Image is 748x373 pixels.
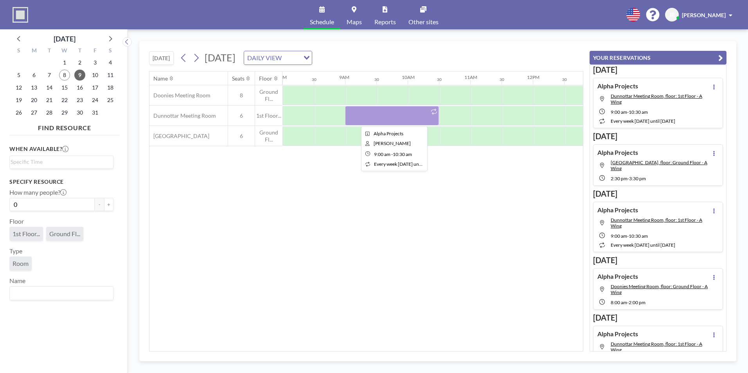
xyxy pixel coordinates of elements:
[437,77,442,82] div: 30
[597,330,638,338] h4: Alpha Projects
[597,149,638,156] h4: Alpha Projects
[611,160,707,171] span: Loirston Meeting Room, floor: Ground Floor - A Wing
[593,189,723,199] h3: [DATE]
[29,107,40,118] span: Monday, October 27, 2025
[611,242,675,248] span: every week [DATE] until [DATE]
[74,95,85,106] span: Thursday, October 23, 2025
[627,109,629,115] span: -
[374,161,439,167] span: every week [DATE] until [DATE]
[255,129,282,143] span: Ground Fl...
[228,92,255,99] span: 8
[611,176,628,181] span: 2:30 PM
[44,70,55,81] span: Tuesday, October 7, 2025
[628,176,629,181] span: -
[347,19,362,25] span: Maps
[13,107,24,118] span: Sunday, October 26, 2025
[682,12,726,18] span: [PERSON_NAME]
[13,230,40,237] span: 1st Floor...
[90,82,101,93] span: Friday, October 17, 2025
[527,74,539,80] div: 12PM
[597,82,638,90] h4: Alpha Projects
[339,74,349,80] div: 9AM
[393,151,412,157] span: 10:30 AM
[374,131,403,136] span: Alpha Projects
[44,82,55,93] span: Tuesday, October 14, 2025
[104,198,113,211] button: +
[255,112,282,119] span: 1st Floor...
[629,233,648,239] span: 10:30 AM
[74,57,85,68] span: Thursday, October 2, 2025
[13,70,24,81] span: Sunday, October 5, 2025
[90,57,101,68] span: Friday, October 3, 2025
[59,82,70,93] span: Wednesday, October 15, 2025
[149,133,209,140] span: [GEOGRAPHIC_DATA]
[374,19,396,25] span: Reports
[95,198,104,211] button: -
[13,82,24,93] span: Sunday, October 12, 2025
[629,109,648,115] span: 10:30 AM
[149,112,216,119] span: Dunnottar Meeting Room
[593,313,723,323] h3: [DATE]
[90,95,101,106] span: Friday, October 24, 2025
[562,77,567,82] div: 30
[42,46,57,56] div: T
[611,118,675,124] span: every week [DATE] until [DATE]
[10,156,113,168] div: Search for option
[627,233,629,239] span: -
[246,53,283,63] span: DAILY VIEW
[611,283,708,295] span: Doonies Meeting Room, floor: Ground Floor - A Wing
[228,112,255,119] span: 6
[597,273,638,280] h4: Alpha Projects
[611,341,702,353] span: Dunnottar Meeting Room, floor: 1st Floor - A Wing
[29,70,40,81] span: Monday, October 6, 2025
[87,46,102,56] div: F
[310,19,334,25] span: Schedule
[611,299,627,305] span: 8:00 AM
[11,288,109,298] input: Search for option
[11,158,109,166] input: Search for option
[59,107,70,118] span: Wednesday, October 29, 2025
[593,255,723,265] h3: [DATE]
[611,233,627,239] span: 9:00 AM
[9,217,24,225] label: Floor
[74,70,85,81] span: Thursday, October 9, 2025
[72,46,87,56] div: T
[402,74,415,80] div: 10AM
[59,95,70,106] span: Wednesday, October 22, 2025
[49,230,80,237] span: Ground Fl...
[74,107,85,118] span: Thursday, October 30, 2025
[13,260,29,267] span: Room
[13,95,24,106] span: Sunday, October 19, 2025
[312,77,316,82] div: 30
[259,75,272,82] div: Floor
[9,121,120,132] h4: FIND RESOURCE
[149,51,174,65] button: [DATE]
[9,277,25,285] label: Name
[611,93,702,105] span: Dunnottar Meeting Room, floor: 1st Floor - A Wing
[611,109,627,115] span: 9:00 AM
[29,95,40,106] span: Monday, October 20, 2025
[669,11,675,18] span: JR
[11,46,27,56] div: S
[13,7,28,23] img: organization-logo
[374,151,390,157] span: 9:00 AM
[105,70,116,81] span: Saturday, October 11, 2025
[232,75,245,82] div: Seats
[29,82,40,93] span: Monday, October 13, 2025
[105,57,116,68] span: Saturday, October 4, 2025
[627,299,629,305] span: -
[500,77,504,82] div: 30
[102,46,118,56] div: S
[153,75,168,82] div: Name
[284,53,299,63] input: Search for option
[9,247,22,255] label: Type
[74,82,85,93] span: Thursday, October 16, 2025
[255,88,282,102] span: Ground Fl...
[90,107,101,118] span: Friday, October 31, 2025
[611,217,702,229] span: Dunnottar Meeting Room, floor: 1st Floor - A Wing
[90,70,101,81] span: Friday, October 10, 2025
[593,65,723,75] h3: [DATE]
[105,95,116,106] span: Saturday, October 25, 2025
[464,74,477,80] div: 11AM
[9,188,67,196] label: How many people?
